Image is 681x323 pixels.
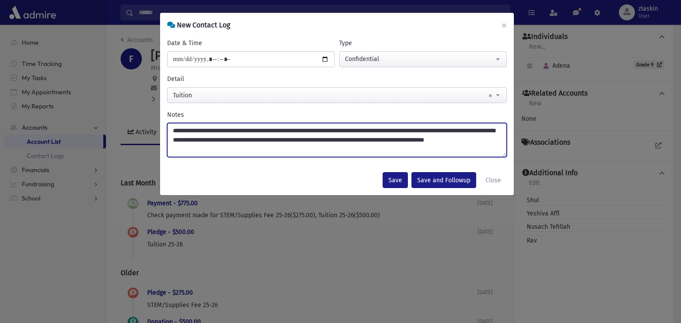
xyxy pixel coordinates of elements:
[411,172,476,188] button: Save and Followup
[345,54,494,64] div: Confidential
[339,38,352,48] label: Type
[167,74,184,84] label: Detail
[494,13,514,38] button: ×
[480,172,507,188] button: Close
[167,110,184,119] label: Notes
[167,20,230,31] h6: New Contact Log
[168,88,506,104] span: Tuition
[167,87,507,103] span: Tuition
[167,38,202,48] label: Date & Time
[339,51,507,67] button: Confidential
[383,172,408,188] button: Save
[489,88,492,104] span: Remove all items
